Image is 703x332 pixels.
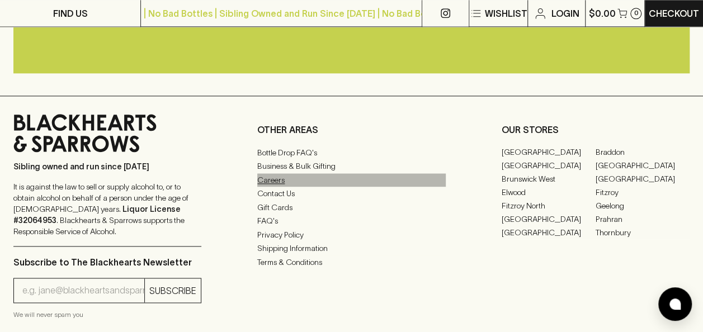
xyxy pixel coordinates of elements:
[596,145,690,159] a: Braddon
[502,145,596,159] a: [GEOGRAPHIC_DATA]
[13,309,201,320] p: We will never spam you
[53,7,88,20] p: FIND US
[596,172,690,186] a: [GEOGRAPHIC_DATA]
[502,186,596,199] a: Elwood
[257,228,445,241] a: Privacy Policy
[145,278,201,302] button: SUBSCRIBE
[257,173,445,187] a: Careers
[588,7,615,20] p: $0.00
[13,181,201,237] p: It is against the law to sell or supply alcohol to, or to obtain alcohol on behalf of a person un...
[596,199,690,212] a: Geelong
[596,212,690,226] a: Prahran
[257,187,445,200] a: Contact Us
[257,123,445,136] p: OTHER AREAS
[649,7,699,20] p: Checkout
[634,10,638,16] p: 0
[669,298,681,310] img: bubble-icon
[596,226,690,239] a: Thornbury
[551,7,579,20] p: Login
[502,172,596,186] a: Brunswick West
[22,282,144,300] input: e.g. jane@blackheartsandsparrows.com.au
[149,284,196,297] p: SUBSCRIBE
[257,201,445,214] a: Gift Cards
[485,7,527,20] p: Wishlist
[257,255,445,269] a: Terms & Conditions
[257,241,445,255] a: Shipping Information
[13,161,201,172] p: Sibling owned and run since [DATE]
[596,186,690,199] a: Fitzroy
[502,226,596,239] a: [GEOGRAPHIC_DATA]
[502,123,690,136] p: OUR STORES
[257,159,445,173] a: Business & Bulk Gifting
[596,159,690,172] a: [GEOGRAPHIC_DATA]
[502,159,596,172] a: [GEOGRAPHIC_DATA]
[13,255,201,269] p: Subscribe to The Blackhearts Newsletter
[502,212,596,226] a: [GEOGRAPHIC_DATA]
[257,146,445,159] a: Bottle Drop FAQ's
[257,214,445,227] a: FAQ's
[502,199,596,212] a: Fitzroy North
